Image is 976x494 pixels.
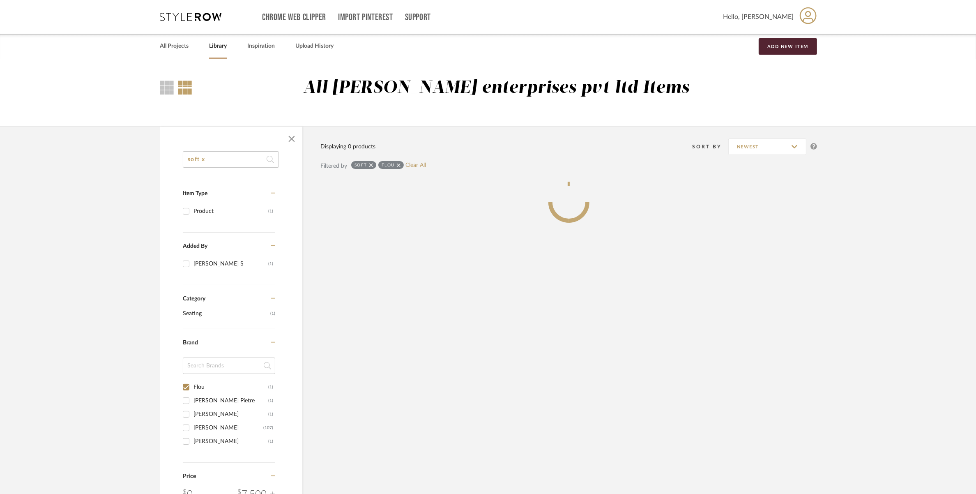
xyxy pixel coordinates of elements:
[183,473,196,479] span: Price
[270,307,275,320] span: (1)
[183,243,207,249] span: Added By
[759,38,817,55] button: Add New Item
[268,205,273,218] div: (1)
[193,257,268,270] div: [PERSON_NAME] S
[183,340,198,346] span: Brand
[320,162,347,171] div: Filtered by
[268,381,273,394] div: (1)
[193,421,263,434] div: [PERSON_NAME]
[209,41,227,52] a: Library
[295,41,334,52] a: Upload History
[262,14,326,21] a: Chrome Web Clipper
[247,41,275,52] a: Inspiration
[183,151,279,168] input: Search within 0 results
[303,78,690,99] div: All [PERSON_NAME] enterprises pvt ltd Items
[268,435,273,448] div: (1)
[723,12,794,22] span: Hello, [PERSON_NAME]
[338,14,393,21] a: Import Pinterest
[406,162,426,169] a: Clear All
[193,205,268,218] div: Product
[283,131,300,147] button: Close
[263,421,273,434] div: (107)
[193,435,268,448] div: [PERSON_NAME]
[382,162,395,168] div: Flou
[268,257,273,270] div: (1)
[354,162,367,168] div: soft
[268,408,273,421] div: (1)
[193,408,268,421] div: [PERSON_NAME]
[183,295,205,302] span: Category
[268,394,273,407] div: (1)
[183,358,275,374] input: Search Brands
[692,143,728,151] div: Sort By
[405,14,431,21] a: Support
[193,394,268,407] div: [PERSON_NAME] Pietre
[193,381,268,394] div: Flou
[183,191,207,196] span: Item Type
[320,142,375,151] div: Displaying 0 products
[183,307,268,321] span: Seating
[160,41,189,52] a: All Projects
